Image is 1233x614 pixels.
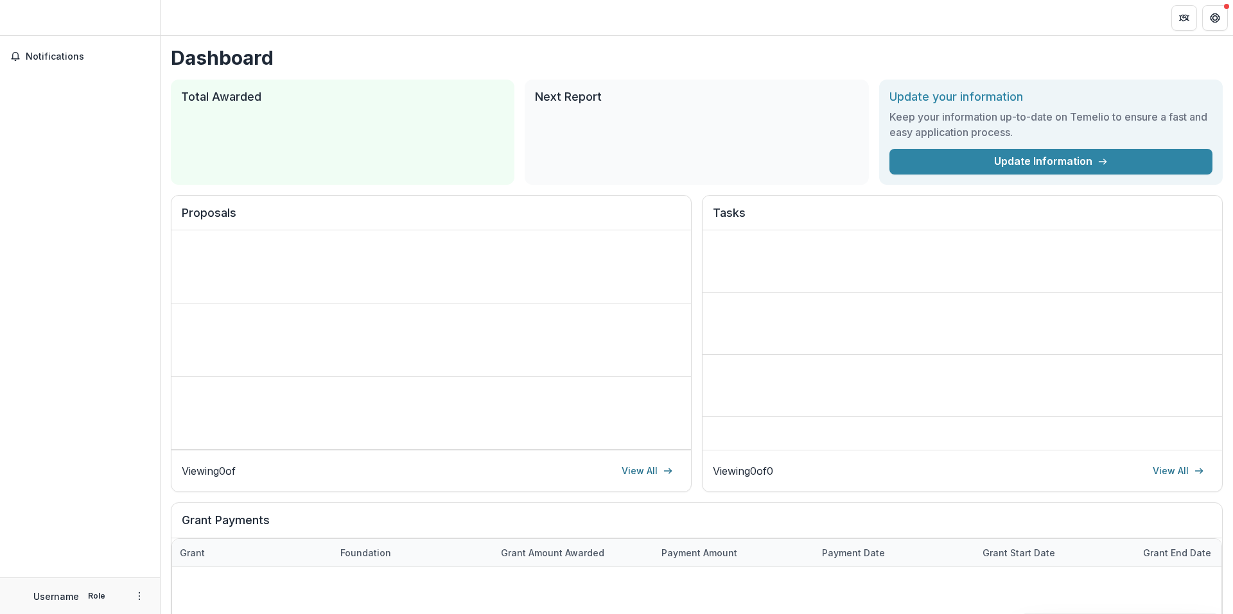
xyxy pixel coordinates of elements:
[132,588,147,604] button: More
[182,206,681,230] h2: Proposals
[1202,5,1228,31] button: Get Help
[5,46,155,67] button: Notifications
[171,46,1223,69] h1: Dashboard
[182,463,236,479] p: Viewing 0 of
[535,90,858,104] h2: Next Report
[713,463,773,479] p: Viewing 0 of 0
[889,149,1212,175] a: Update Information
[614,461,681,481] a: View All
[889,109,1212,140] h3: Keep your information up-to-date on Temelio to ensure a fast and easy application process.
[713,206,1212,230] h2: Tasks
[1171,5,1197,31] button: Partners
[181,90,504,104] h2: Total Awarded
[182,513,1212,538] h2: Grant Payments
[84,590,109,602] p: Role
[33,590,79,603] p: Username
[889,90,1212,104] h2: Update your information
[1145,461,1212,481] a: View All
[26,51,150,62] span: Notifications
